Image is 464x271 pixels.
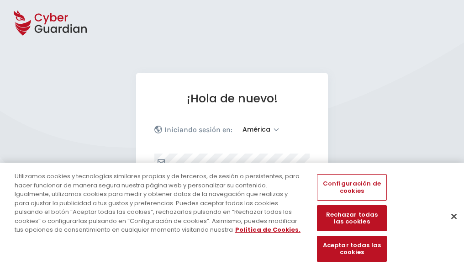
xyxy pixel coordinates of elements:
[15,172,303,234] div: Utilizamos cookies y tecnologías similares propias y de terceros, de sesión o persistentes, para ...
[235,225,301,234] a: Más información sobre su privacidad, se abre en una nueva pestaña
[164,125,232,134] p: Iniciando sesión en:
[154,91,310,106] h1: ¡Hola de nuevo!
[317,205,386,231] button: Rechazar todas las cookies
[444,206,464,226] button: Cerrar
[317,174,386,200] button: Configuración de cookies, Abre el cuadro de diálogo del centro de preferencias.
[317,236,386,262] button: Aceptar todas las cookies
